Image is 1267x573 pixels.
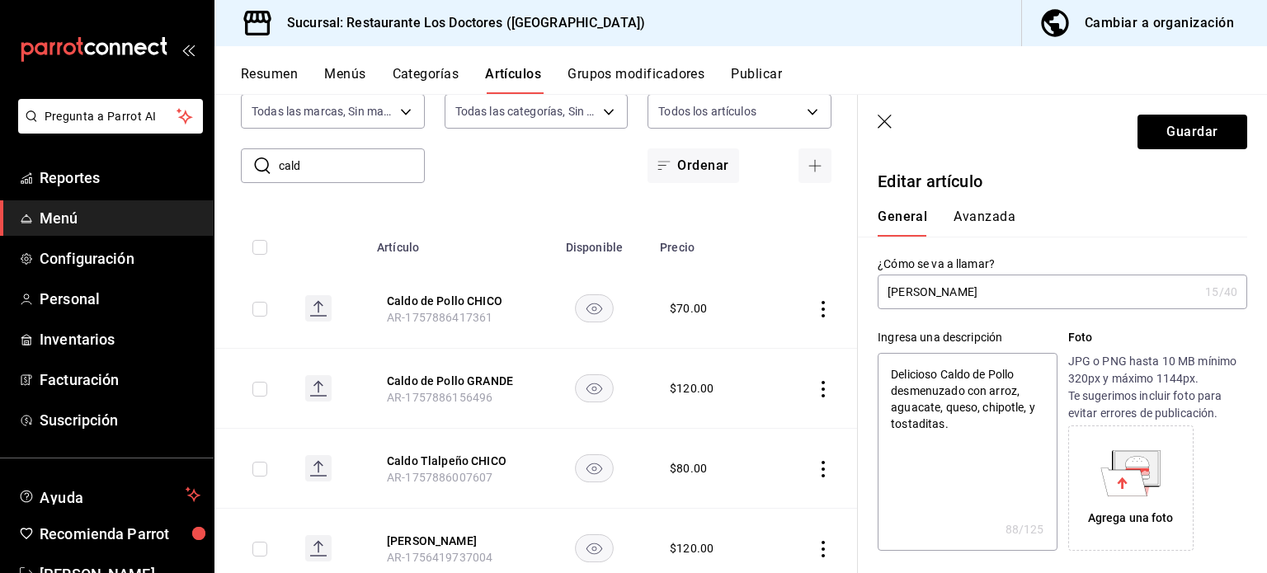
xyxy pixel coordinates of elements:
button: Publicar [731,66,782,94]
span: Reportes [40,167,200,189]
button: edit-product-location [387,453,519,469]
button: actions [815,301,831,317]
button: edit-product-location [387,533,519,549]
button: availability-product [575,534,614,562]
button: General [878,209,927,237]
button: Pregunta a Parrot AI [18,99,203,134]
a: Pregunta a Parrot AI [12,120,203,137]
span: Suscripción [40,409,200,431]
span: AR-1757886007607 [387,471,492,484]
span: Todos los artículos [658,103,756,120]
h3: Sucursal: Restaurante Los Doctores ([GEOGRAPHIC_DATA]) [274,13,645,33]
span: AR-1757886417361 [387,311,492,324]
th: Artículo [367,216,539,269]
input: Buscar artículo [279,149,425,182]
span: Menú [40,207,200,229]
p: JPG o PNG hasta 10 MB mínimo 320px y máximo 1144px. Te sugerimos incluir foto para evitar errores... [1068,353,1247,422]
div: 88 /125 [1006,521,1044,538]
button: edit-product-location [387,293,519,309]
span: Recomienda Parrot [40,523,200,545]
span: Todas las marcas, Sin marca [252,103,394,120]
th: Disponible [539,216,650,269]
div: Agrega una foto [1088,510,1174,527]
div: Agrega una foto [1072,430,1189,547]
div: $ 70.00 [670,300,707,317]
button: edit-product-location [387,373,519,389]
span: AR-1757886156496 [387,391,492,404]
button: Avanzada [954,209,1015,237]
button: Grupos modificadores [568,66,704,94]
div: $ 120.00 [670,380,714,397]
div: navigation tabs [878,209,1227,237]
span: Configuración [40,247,200,270]
label: ¿Cómo se va a llamar? [878,258,1247,270]
span: AR-1756419737004 [387,551,492,564]
button: Guardar [1137,115,1247,149]
p: Editar artículo [878,169,1247,194]
button: availability-product [575,374,614,402]
div: $ 80.00 [670,460,707,477]
button: availability-product [575,294,614,322]
button: Ordenar [648,148,738,183]
button: Menús [324,66,365,94]
button: open_drawer_menu [181,43,195,56]
span: Ayuda [40,485,179,505]
button: actions [815,541,831,557]
span: Facturación [40,369,200,391]
div: 15 /40 [1205,284,1237,300]
button: actions [815,381,831,397]
div: $ 120.00 [670,540,714,557]
span: Personal [40,288,200,310]
th: Precio [650,216,769,269]
button: Resumen [241,66,298,94]
button: availability-product [575,454,614,482]
button: Categorías [393,66,459,94]
span: Inventarios [40,328,200,350]
div: navigation tabs [241,66,1267,94]
div: Cambiar a organización [1085,12,1234,35]
button: Artículos [485,66,541,94]
span: Pregunta a Parrot AI [45,108,177,125]
button: actions [815,461,831,477]
span: Todas las categorías, Sin categoría [455,103,598,120]
p: Foto [1068,329,1247,346]
div: Ingresa una descripción [878,329,1057,346]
